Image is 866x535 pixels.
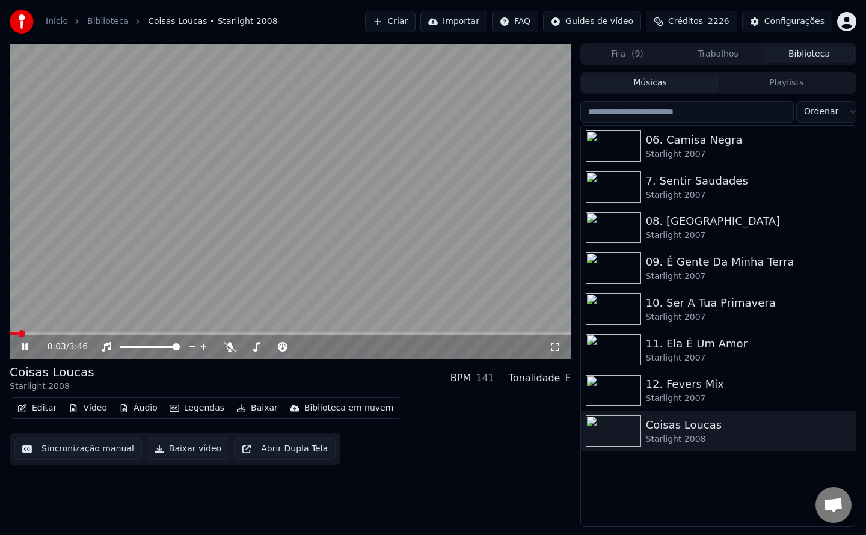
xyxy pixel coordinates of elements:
[646,213,851,230] div: 08. [GEOGRAPHIC_DATA]
[708,16,729,28] span: 2226
[69,341,88,353] span: 3:46
[646,311,851,323] div: Starlight 2007
[565,371,570,385] div: F
[631,48,643,60] span: ( 9 )
[48,341,66,353] span: 0:03
[148,16,277,28] span: Coisas Loucas • Starlight 2008
[646,132,851,148] div: 06. Camisa Negra
[10,381,94,393] div: Starlight 2008
[646,352,851,364] div: Starlight 2007
[646,417,851,433] div: Coisas Loucas
[46,16,68,28] a: Início
[114,400,162,417] button: Áudio
[13,400,61,417] button: Editar
[646,230,851,242] div: Starlight 2007
[48,341,76,353] div: /
[46,16,278,28] nav: breadcrumb
[232,400,283,417] button: Baixar
[646,254,851,271] div: 09. É Gente Da Minha Terra
[10,364,94,381] div: Coisas Loucas
[476,371,494,385] div: 141
[646,189,851,201] div: Starlight 2007
[668,16,703,28] span: Créditos
[646,271,851,283] div: Starlight 2007
[543,11,641,32] button: Guides de vídeo
[673,46,764,63] button: Trabalhos
[646,11,737,32] button: Créditos2226
[646,433,851,445] div: Starlight 2008
[646,173,851,189] div: 7. Sentir Saudades
[646,148,851,160] div: Starlight 2007
[165,400,229,417] button: Legendas
[646,335,851,352] div: 11. Ela É Um Amor
[646,295,851,311] div: 10. Ser A Tua Primavera
[804,106,838,118] span: Ordenar
[646,376,851,393] div: 12. Fevers Mix
[582,46,673,63] button: Fila
[304,402,394,414] div: Biblioteca em nuvem
[742,11,832,32] button: Configurações
[420,11,487,32] button: Importar
[509,371,560,385] div: Tonalidade
[14,438,142,460] button: Sincronização manual
[764,16,825,28] div: Configurações
[10,10,34,34] img: youka
[764,46,855,63] button: Biblioteca
[582,75,719,92] button: Músicas
[87,16,129,28] a: Biblioteca
[815,487,852,523] div: Open chat
[646,393,851,405] div: Starlight 2007
[492,11,538,32] button: FAQ
[365,11,416,32] button: Criar
[147,438,229,460] button: Baixar vídeo
[718,75,855,92] button: Playlists
[450,371,471,385] div: BPM
[64,400,112,417] button: Vídeo
[234,438,336,460] button: Abrir Dupla Tela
